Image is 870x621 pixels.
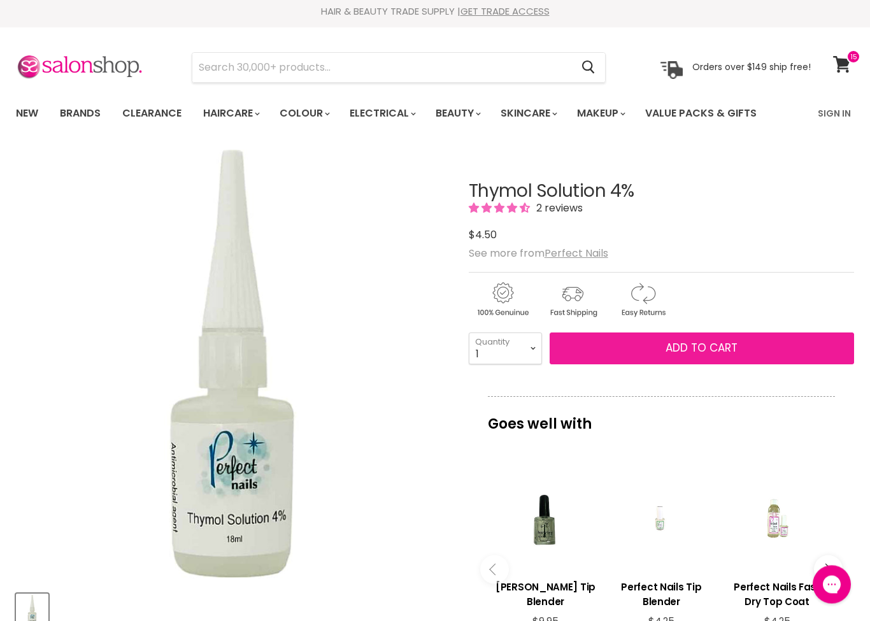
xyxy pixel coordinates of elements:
[666,341,738,356] span: Add to cart
[532,201,583,216] span: 2 reviews
[469,201,532,216] span: 4.50 stars
[725,580,829,610] h3: Perfect Nails Fast Dry Top Coat
[810,101,859,127] a: Sign In
[469,182,854,202] h1: Thymol Solution 4%
[340,101,424,127] a: Electrical
[550,333,854,365] button: Add to cart
[567,101,633,127] a: Makeup
[469,246,608,261] span: See more from
[725,571,829,616] a: View product:Perfect Nails Fast Dry Top Coat
[426,101,488,127] a: Beauty
[16,150,448,582] div: Thymol Solution 4% image. Click or Scroll to Zoom.
[806,561,857,608] iframe: Gorgias live chat messenger
[469,228,497,243] span: $4.50
[270,101,338,127] a: Colour
[610,580,713,610] h3: Perfect Nails Tip Blender
[50,101,110,127] a: Brands
[6,101,48,127] a: New
[6,96,788,132] ul: Main menu
[194,101,267,127] a: Haircare
[491,101,565,127] a: Skincare
[469,281,536,320] img: genuine.gif
[539,281,606,320] img: shipping.gif
[545,246,608,261] a: Perfect Nails
[494,571,597,616] a: View product:Hawley Tip Blender
[571,54,605,83] button: Search
[113,101,191,127] a: Clearance
[609,281,676,320] img: returns.gif
[488,397,835,439] p: Goes well with
[460,5,550,18] a: GET TRADE ACCESS
[192,53,606,83] form: Product
[636,101,766,127] a: Value Packs & Gifts
[192,54,571,83] input: Search
[610,571,713,616] a: View product:Perfect Nails Tip Blender
[692,62,811,73] p: Orders over $149 ship free!
[469,333,542,365] select: Quantity
[494,580,597,610] h3: [PERSON_NAME] Tip Blender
